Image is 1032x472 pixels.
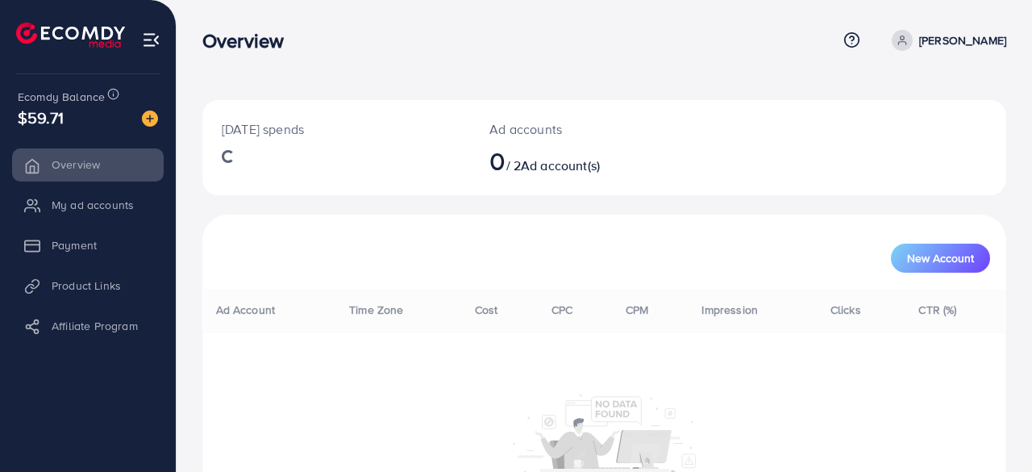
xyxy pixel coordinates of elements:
span: New Account [907,253,974,264]
a: [PERSON_NAME] [885,30,1006,51]
button: New Account [891,244,990,273]
span: Ad account(s) [521,157,600,174]
p: [PERSON_NAME] [919,31,1006,50]
img: menu [142,31,160,49]
p: Ad accounts [489,119,651,139]
span: 0 [489,142,506,179]
span: Ecomdy Balance [18,89,105,105]
h2: / 2 [489,145,651,176]
p: [DATE] spends [222,119,451,139]
img: image [142,111,158,127]
h3: Overview [202,29,297,52]
span: $59.71 [18,106,64,129]
img: logo [16,23,125,48]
